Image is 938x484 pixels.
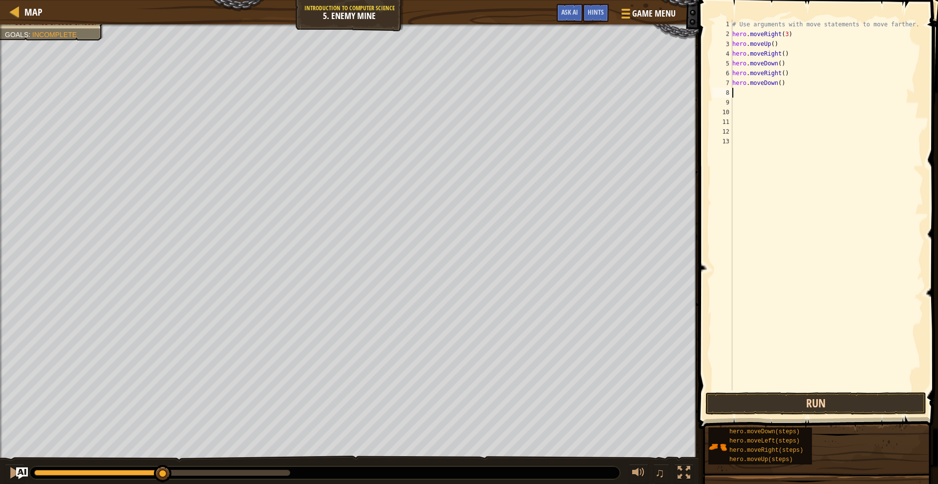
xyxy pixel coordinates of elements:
span: Ask AI [561,7,578,17]
button: Ask AI [556,4,583,22]
button: ♫ [653,464,670,484]
span: : [28,31,32,39]
div: 4 [712,49,732,59]
button: ⌘ + P: Pause [5,464,24,484]
div: 5 [712,59,732,68]
div: 10 [712,107,732,117]
span: Incomplete [32,31,77,39]
button: Game Menu [614,4,682,27]
span: Hints [588,7,604,17]
div: 7 [712,78,732,88]
div: 3 [712,39,732,49]
span: hero.moveRight(steps) [729,447,803,454]
img: portrait.png [708,438,727,456]
span: Map [24,5,43,19]
button: Toggle fullscreen [674,464,694,484]
button: Ask AI [16,467,28,479]
a: Map [20,5,43,19]
span: hero.moveLeft(steps) [729,438,800,444]
button: Adjust volume [629,464,648,484]
div: 12 [712,127,732,137]
div: 1 [712,20,732,29]
div: 9 [712,98,732,107]
span: Goals [5,31,28,39]
div: 6 [712,68,732,78]
span: hero.moveDown(steps) [729,428,800,435]
div: 2 [712,29,732,39]
div: 8 [712,88,732,98]
span: Game Menu [632,7,676,20]
div: 11 [712,117,732,127]
div: 13 [712,137,732,146]
span: ♫ [655,465,665,480]
button: Run [705,392,926,415]
span: hero.moveUp(steps) [729,456,793,463]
